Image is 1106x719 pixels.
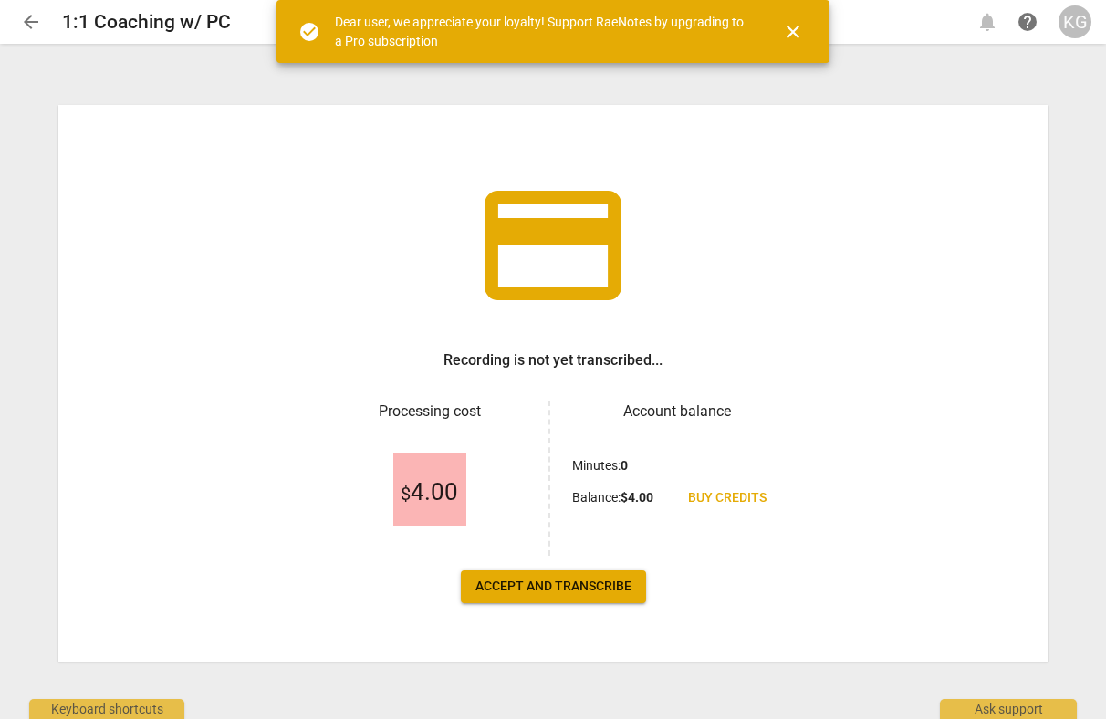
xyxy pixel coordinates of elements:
a: Pro subscription [345,34,438,48]
span: arrow_back [20,11,42,33]
span: $ [401,483,411,505]
h3: Recording is not yet transcribed... [443,349,663,371]
span: help [1017,11,1038,33]
button: Accept and transcribe [461,570,646,603]
b: $ 4.00 [621,490,653,505]
span: close [782,21,804,43]
button: Close [771,10,815,54]
button: KG [1059,5,1091,38]
p: Balance : [572,488,653,507]
h2: 1:1 Coaching w/ PC [62,11,231,34]
span: check_circle [298,21,320,43]
h3: Processing cost [325,401,534,422]
h3: Account balance [572,401,781,422]
span: 4.00 [401,479,458,506]
span: credit_card [471,163,635,328]
div: Dear user, we appreciate your loyalty! Support RaeNotes by upgrading to a [335,13,749,50]
p: Minutes : [572,456,628,475]
a: Buy credits [673,482,781,515]
span: Buy credits [688,489,767,507]
div: Ask support [940,699,1077,719]
b: 0 [621,458,628,473]
span: Accept and transcribe [475,578,631,596]
a: Help [1011,5,1044,38]
div: Keyboard shortcuts [29,699,184,719]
